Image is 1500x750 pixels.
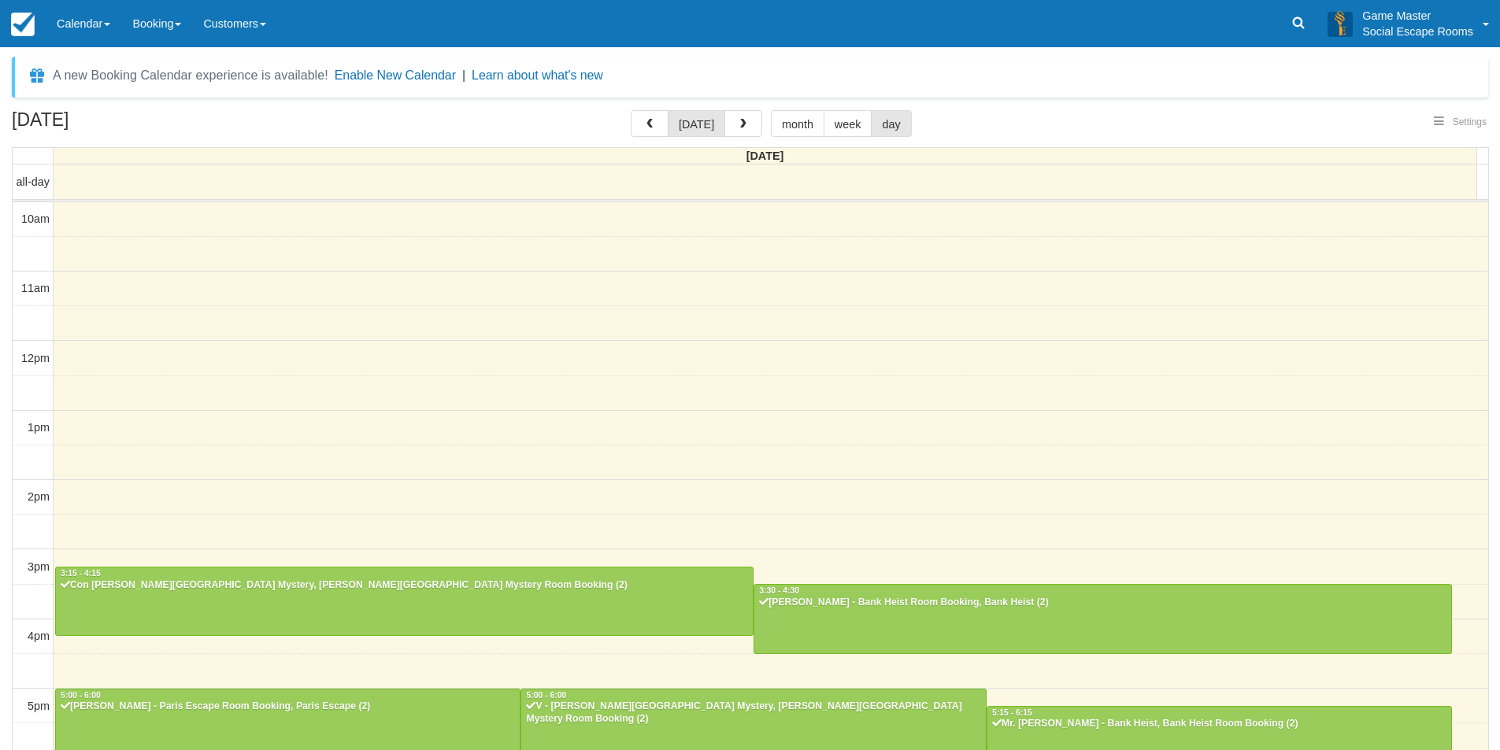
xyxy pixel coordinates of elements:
[17,175,50,188] span: all-day
[61,569,101,578] span: 3:15 - 4:15
[61,691,101,700] span: 5:00 - 6:00
[21,212,50,225] span: 10am
[28,421,50,434] span: 1pm
[754,584,1452,653] a: 3:30 - 4:30[PERSON_NAME] - Bank Heist Room Booking, Bank Heist (2)
[992,708,1032,717] span: 5:15 - 6:15
[28,630,50,642] span: 4pm
[1362,24,1473,39] p: Social Escape Rooms
[1424,111,1496,134] button: Settings
[871,110,911,137] button: day
[462,68,465,82] span: |
[11,13,35,36] img: checkfront-main-nav-mini-logo.png
[60,579,749,592] div: Con [PERSON_NAME][GEOGRAPHIC_DATA] Mystery, [PERSON_NAME][GEOGRAPHIC_DATA] Mystery Room Booking (2)
[991,718,1447,730] div: Mr. [PERSON_NAME] - Bank Heist, Bank Heist Room Booking (2)
[525,700,982,726] div: V - [PERSON_NAME][GEOGRAPHIC_DATA] Mystery, [PERSON_NAME][GEOGRAPHIC_DATA] Mystery Room Booking (2)
[1453,116,1487,127] span: Settings
[526,691,566,700] span: 5:00 - 6:00
[668,110,725,137] button: [DATE]
[824,110,872,137] button: week
[1328,11,1353,36] img: A3
[335,68,456,83] button: Enable New Calendar
[472,68,603,82] a: Learn about what's new
[21,352,50,364] span: 12pm
[21,282,50,294] span: 11am
[28,700,50,712] span: 5pm
[12,110,211,139] h2: [DATE]
[55,567,754,636] a: 3:15 - 4:15Con [PERSON_NAME][GEOGRAPHIC_DATA] Mystery, [PERSON_NAME][GEOGRAPHIC_DATA] Mystery Roo...
[771,110,824,137] button: month
[28,490,50,503] span: 2pm
[53,66,328,85] div: A new Booking Calendar experience is available!
[759,586,799,595] span: 3:30 - 4:30
[28,560,50,573] span: 3pm
[746,150,784,162] span: [DATE]
[60,700,516,713] div: [PERSON_NAME] - Paris Escape Room Booking, Paris Escape (2)
[758,597,1447,609] div: [PERSON_NAME] - Bank Heist Room Booking, Bank Heist (2)
[1362,8,1473,24] p: Game Master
